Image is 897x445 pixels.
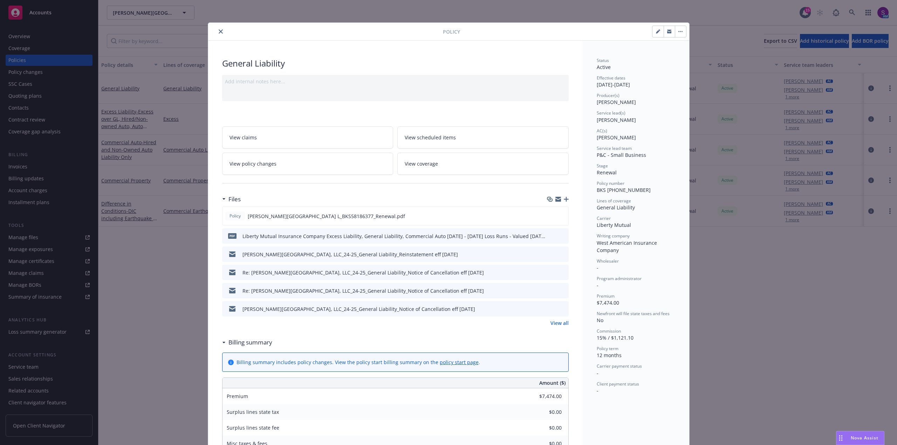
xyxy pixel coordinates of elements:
span: Active [597,64,611,70]
span: No [597,317,603,324]
span: 12 months [597,352,622,359]
input: 0.00 [520,407,566,417]
span: - [597,264,598,271]
span: View claims [230,134,257,141]
span: Writing company [597,233,630,239]
button: download file [548,269,554,276]
span: Client payment status [597,381,639,387]
h3: Files [228,195,241,204]
h3: Billing summary [228,338,272,347]
div: [PERSON_NAME][GEOGRAPHIC_DATA], LLC_24-25_General Liability_Reinstatement eff [DATE] [242,251,458,258]
span: [PERSON_NAME] [597,134,636,141]
a: View scheduled items [397,126,569,148]
button: download file [548,305,554,313]
a: View all [550,319,569,327]
div: Drag to move [836,431,845,445]
span: BKS [PHONE_NUMBER] [597,187,651,193]
span: Nova Assist [851,435,878,441]
div: [DATE] - [DATE] [597,75,675,88]
span: - [597,370,598,376]
button: close [217,27,225,36]
span: View scheduled items [405,134,456,141]
span: Effective dates [597,75,625,81]
span: General Liability [597,204,635,211]
div: Liberty Mutual Insurance Company Excess Liability, General Liability, Commercial Auto [DATE] - [D... [242,232,546,240]
span: - [597,282,598,288]
span: Status [597,57,609,63]
span: pdf [228,233,237,238]
span: Policy [443,28,460,35]
span: AC(s) [597,128,607,134]
span: - [597,387,598,394]
span: Premium [227,393,248,399]
span: West American Insurance Company [597,239,658,253]
span: Renewal [597,169,617,176]
span: Wholesaler [597,258,619,264]
span: View coverage [405,160,438,167]
span: [PERSON_NAME] [597,117,636,123]
div: Files [222,195,241,204]
input: 0.00 [520,391,566,402]
div: [PERSON_NAME][GEOGRAPHIC_DATA], LLC_24-25_General Liability_Notice of Cancellation eff [DATE] [242,305,475,313]
span: Commission [597,328,621,334]
button: download file [548,213,554,220]
span: [PERSON_NAME][GEOGRAPHIC_DATA] L_BKS58186377_Renewal.pdf [248,213,405,220]
button: Nova Assist [836,431,884,445]
a: View coverage [397,153,569,175]
button: download file [548,232,554,240]
span: Producer(s) [597,92,619,98]
span: Policy term [597,346,618,352]
span: Liberty Mutual [597,222,631,228]
span: Service lead(s) [597,110,625,116]
span: Surplus lines state tax [227,409,279,415]
a: policy start page [440,359,479,366]
span: Policy [228,213,242,219]
button: preview file [560,251,566,258]
span: Program administrator [597,276,642,281]
button: preview file [560,305,566,313]
div: Re: [PERSON_NAME][GEOGRAPHIC_DATA], LLC_24-25_General Liability_Notice of Cancellation eff [DATE] [242,287,484,294]
span: Carrier [597,215,611,221]
span: Premium [597,293,615,299]
span: 15% / $1,121.10 [597,334,634,341]
span: $7,474.00 [597,299,619,306]
a: View policy changes [222,153,393,175]
button: download file [548,287,554,294]
button: preview file [560,269,566,276]
button: preview file [560,287,566,294]
span: Policy number [597,180,624,186]
span: Surplus lines state fee [227,424,279,431]
button: preview file [560,232,566,240]
div: Re: [PERSON_NAME][GEOGRAPHIC_DATA], LLC_24-25_General Liability_Notice of Cancellation eff [DATE] [242,269,484,276]
span: Amount ($) [539,379,566,387]
span: Stage [597,163,608,169]
span: [PERSON_NAME] [597,99,636,105]
div: General Liability [222,57,569,69]
button: preview file [559,213,566,220]
span: Service lead team [597,145,632,151]
span: View policy changes [230,160,276,167]
button: download file [548,251,554,258]
a: View claims [222,126,393,148]
input: 0.00 [520,423,566,433]
div: Billing summary [222,338,272,347]
div: Add internal notes here... [225,78,566,85]
span: Newfront will file state taxes and fees [597,311,670,317]
span: Carrier payment status [597,363,642,369]
div: Billing summary includes policy changes. View the policy start billing summary on the . [237,359,480,366]
span: Lines of coverage [597,198,631,204]
span: P&C - Small Business [597,152,646,158]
